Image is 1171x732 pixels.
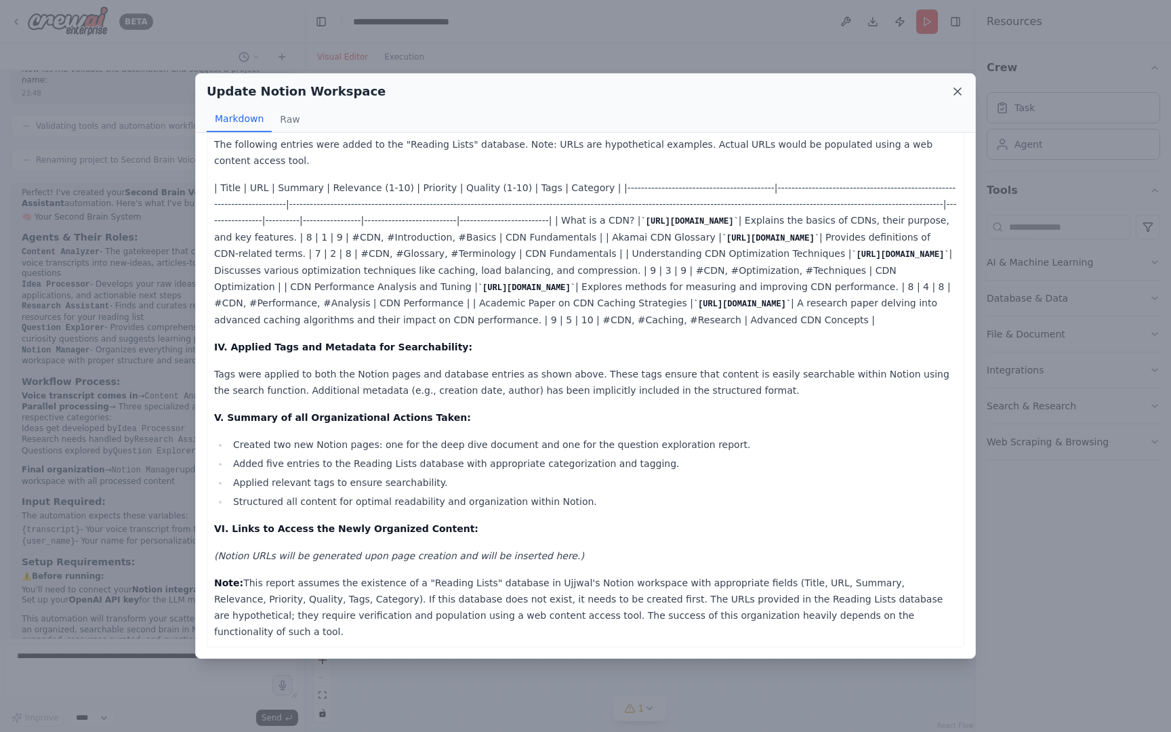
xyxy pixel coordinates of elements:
strong: VI. Links to Access the Newly Organized Content: [214,523,478,534]
li: Added five entries to the Reading Lists database with appropriate categorization and tagging. [229,455,957,472]
strong: V. Summary of all Organizational Actions Taken: [214,412,471,423]
strong: IV. Applied Tags and Metadata for Searchability: [214,342,472,352]
button: Markdown [207,106,272,132]
strong: Note: [214,577,243,588]
li: Structured all content for optimal readability and organization within Notion. [229,493,957,510]
p: The following entries were added to the "Reading Lists" database. Note: URLs are hypothetical exa... [214,136,957,169]
em: (Notion URLs will be generated upon page creation and will be inserted here.) [214,550,584,561]
code: [URL][DOMAIN_NAME] [851,250,949,260]
p: Tags were applied to both the Notion pages and database entries as shown above. These tags ensure... [214,366,957,399]
h2: Update Notion Workspace [207,82,386,101]
button: Raw [272,106,308,132]
p: This report assumes the existence of a "Reading Lists" database in Ujjwal's Notion workspace with... [214,575,957,640]
li: Created two new Notion pages: one for the deep dive document and one for the question exploration... [229,436,957,453]
li: Applied relevant tags to ensure searchability. [229,474,957,491]
code: [URL][DOMAIN_NAME] [693,300,791,309]
code: [URL][DOMAIN_NAME] [641,217,739,226]
code: [URL][DOMAIN_NAME] [722,234,819,243]
code: [URL][DOMAIN_NAME] [478,283,575,293]
p: | Title | URL | Summary | Relevance (1-10) | Priority | Quality (1-10) | Tags | Category | |-----... [214,180,957,328]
